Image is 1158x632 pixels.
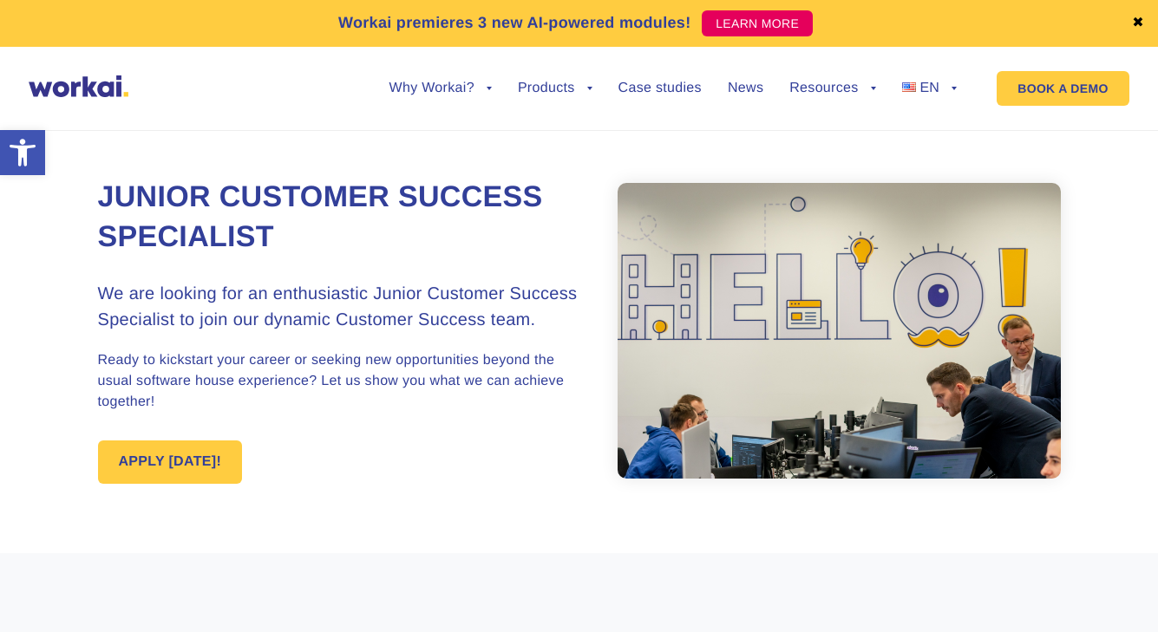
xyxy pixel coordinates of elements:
[98,281,579,333] h3: We are looking for an enthusiastic Junior Customer Success Specialist to join our dynamic Custome...
[338,11,691,35] p: Workai premieres 3 new AI-powered modules!
[389,81,492,95] a: Why Workai?
[618,81,702,95] a: Case studies
[98,178,579,257] h1: Junior Customer Success Specialist
[997,71,1129,106] a: BOOK A DEMO
[1132,16,1144,30] a: ✖
[98,440,243,484] a: APPLY [DATE]!
[789,81,875,95] a: Resources
[98,350,579,413] p: Ready to kickstart your career or seeking new opportunities beyond the usual software house exper...
[702,10,813,36] a: LEARN MORE
[518,81,592,95] a: Products
[728,81,763,95] a: News
[919,81,939,95] span: EN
